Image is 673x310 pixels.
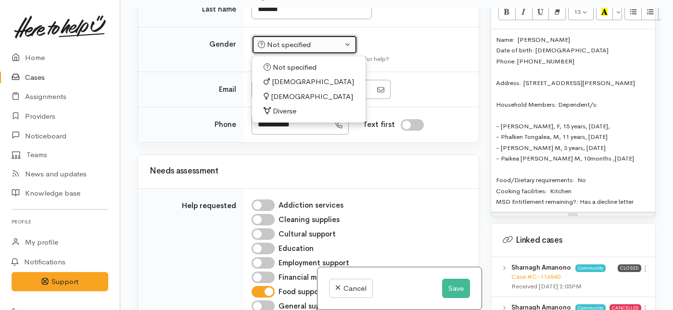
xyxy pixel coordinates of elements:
span: MSD Entitlement remaining?: Has a decline letter [496,198,634,206]
label: Food support [279,286,325,298]
span: Diverse [273,106,296,117]
button: Font Size [568,4,594,20]
span: Closed [618,264,641,272]
label: Addiction services [279,200,343,211]
button: Not specified [252,35,357,55]
a: Cancel [329,279,373,298]
span: Community [575,264,606,272]
button: Recent Color [596,4,613,20]
span: Household Members: Dependent/s: [496,100,598,109]
span: Address: [STREET_ADDRESS][PERSON_NAME] [496,79,635,87]
button: Ordered list (⌘+⇧+NUM8) [641,4,659,20]
button: Underline (⌘+U) [532,4,549,20]
span: - Phalken Tongalea, M, 11 years, [DATE] [496,133,608,141]
button: Italic (⌘+I) [515,4,533,20]
span: [DEMOGRAPHIC_DATA] [272,76,354,87]
span: Cooking facilities: Kitchen [496,187,571,195]
button: More Color [612,4,622,20]
div: Not specified [258,39,343,50]
label: Email [219,84,236,95]
span: Phone: [PHONE_NUMBER] [496,57,574,65]
span: Food/Dietary requirements: No [496,176,586,184]
label: Cultural support [279,229,336,240]
h3: Needs assessment [150,167,467,176]
button: Remove Font Style (⌘+\) [548,4,566,20]
button: Unordered list (⌘+⇧+NUM7) [624,4,642,20]
button: Support [12,272,108,292]
span: Date of birth: [DEMOGRAPHIC_DATA] [496,46,609,54]
label: Gender [209,39,236,50]
div: What is the gender of the person asking for help? [252,54,467,64]
div: Received [DATE] 2:05PM [511,282,618,291]
label: Employment support [279,258,349,269]
span: Name: [PERSON_NAME] [496,36,570,44]
span: - Paikea [PERSON_NAME] M, 10months ,[DATE] [496,154,634,162]
span: - [PERSON_NAME] M, 3 years, [DATE] [496,144,606,152]
label: Financial mentoring/budgeting [279,272,388,283]
span: 13 [574,8,581,16]
label: Cleaning supplies [279,214,340,225]
button: Bold (⌘+B) [498,4,516,20]
span: - [PERSON_NAME], F, 15 years, [DATE], [496,122,610,130]
label: Education [279,243,314,254]
span: [DEMOGRAPHIC_DATA] [271,91,353,102]
span: Not specified [273,62,317,73]
label: Text first [363,119,395,130]
h6: Profile [12,215,108,228]
div: Resize [491,212,655,217]
a: Case #C-116540 [511,273,560,281]
label: Phone [215,119,236,130]
h3: Linked cases [503,236,644,245]
button: Save [442,279,470,298]
label: Last name [202,4,236,15]
b: Sharnagh Amanono [511,263,571,272]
